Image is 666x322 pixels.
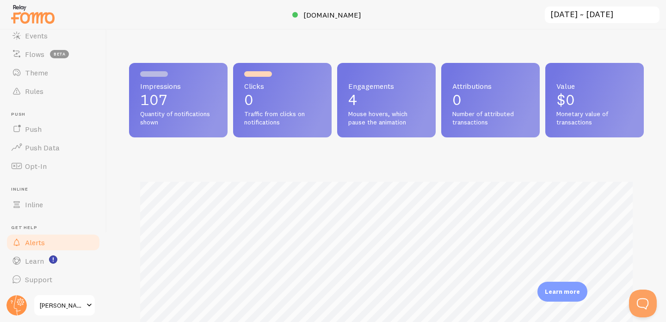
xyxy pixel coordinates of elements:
span: Clicks [244,82,321,90]
span: Support [25,275,52,284]
span: Push Data [25,143,60,152]
p: 0 [452,93,529,107]
div: Learn more [537,282,587,302]
a: Alerts [6,233,101,252]
span: Engagements [348,82,425,90]
span: Value [556,82,633,90]
span: Attributions [452,82,529,90]
a: Rules [6,82,101,100]
iframe: Help Scout Beacon - Open [629,290,657,317]
span: Mouse hovers, which pause the animation [348,110,425,126]
span: Inline [11,186,101,192]
a: Inline [6,195,101,214]
span: Monetary value of transactions [556,110,633,126]
a: Opt-In [6,157,101,175]
span: Number of attributed transactions [452,110,529,126]
span: Traffic from clicks on notifications [244,110,321,126]
span: Quantity of notifications shown [140,110,216,126]
span: Learn [25,256,44,266]
a: Theme [6,63,101,82]
a: Support [6,270,101,289]
a: [PERSON_NAME] [33,294,96,316]
span: Alerts [25,238,45,247]
p: 107 [140,93,216,107]
svg: <p>Watch New Feature Tutorials!</p> [49,255,57,264]
span: Rules [25,87,43,96]
a: Flows beta [6,45,101,63]
a: Push [6,120,101,138]
a: Push Data [6,138,101,157]
span: Flows [25,50,44,59]
p: 0 [244,93,321,107]
p: Learn more [545,287,580,296]
img: fomo-relay-logo-orange.svg [10,2,56,26]
span: Push [11,111,101,118]
span: Events [25,31,48,40]
a: Learn [6,252,101,270]
span: Get Help [11,225,101,231]
a: Events [6,26,101,45]
span: Impressions [140,82,216,90]
span: Inline [25,200,43,209]
span: Theme [25,68,48,77]
span: Opt-In [25,161,47,171]
span: $0 [556,91,575,109]
span: Push [25,124,42,134]
p: 4 [348,93,425,107]
span: beta [50,50,69,58]
span: [PERSON_NAME] [40,300,84,311]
